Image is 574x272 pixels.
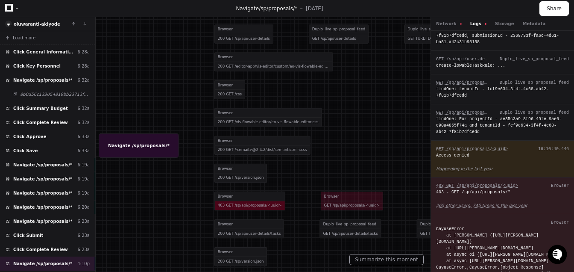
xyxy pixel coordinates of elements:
span: Navigate /sp/proposals/* [13,204,72,210]
app-text-suspense: Happening in the last year [436,166,493,171]
div: Duplo_live_sp_proposal_feed [417,220,476,229]
iframe: Open customer support [547,244,570,267]
a: Happening in the last year [436,166,569,172]
span: Navigate [236,6,259,12]
app-text-suspense: 265 other users, 745 times in the last year [436,203,527,208]
div: GET /sp/api/proposals/<uuid> [321,201,383,210]
span: Click General Information [13,49,74,55]
button: Metadata [522,21,545,27]
span: 8b0d56c133054819bb23713f563b2508 [20,91,90,98]
div: 6:19a [77,162,90,168]
div: GET [URL][DOMAIN_NAME]? [417,229,476,238]
img: 1736555170064-99ba0984-63c1-480f-8ee9-699278ef63ed [9,64,24,79]
span: Click Approve [13,133,46,140]
div: We're offline, we'll be back soon [29,72,111,79]
div: Duplo_live_sp_proposal_feed [500,80,569,86]
button: Logs [470,21,486,27]
span: GET /sp/api/proposals/<uuid> [436,110,508,115]
div: 6:32a [77,119,90,126]
span: Load more [13,35,35,41]
div: Browser [215,248,267,257]
button: Share [539,1,569,16]
span: Click Summary Budget [13,105,68,112]
div: 6:33a [77,133,90,140]
div: GET /sp/api/user-details/tasks [320,229,381,238]
div: Duplo_live_sp_proposal_feed [320,220,381,229]
span: Navigate /sp/proposals/* [13,190,72,196]
span: GET /sp/api/proposals/<uuid> [436,80,508,85]
div: 6:23a [77,218,90,225]
a: oluwaranti-akiyode [14,22,60,27]
span: Pylon [85,90,103,96]
span: Navigate /sp/proposals/* [13,77,72,83]
span: GET /sp/api/user-details/tasks [436,57,513,62]
div: Browser [551,183,569,189]
div: Welcome [9,34,155,48]
img: 8.svg [6,21,12,27]
div: 16:10:40.446 [538,146,569,152]
span: Click Save [13,148,38,154]
div: 6:23a [77,232,90,239]
div: 6:19a [77,190,90,196]
div: 6:23a [77,246,90,253]
span: GET /sp/api/proposals/<uuid> [436,147,508,151]
div: Start new chat [29,64,140,72]
div: Browser [321,192,383,201]
a: 265 other users, 745 times in the last year [436,202,569,209]
div: 200 GET /sp/api/user-details/tasks [215,229,284,238]
span: 403 GET /sp/api/proposals/<uuid> [436,183,518,188]
div: Browser [215,192,285,201]
span: Click Key Personnel [13,63,61,69]
div: 200 GET /sp/version.json [215,257,267,266]
div: findOne: For projectId - ae35c3a9-8f96-49fe-9ae6-c90a4855f74a and tenantId - fcf9e634-3f4f-4c68-a... [436,116,569,135]
div: Browser [215,220,284,229]
div: 403 GET /sp/api/proposals/<uuid> [215,201,285,210]
span: Click Complete Review [13,119,68,126]
p: [DATE] [306,5,323,12]
div: createFlowableTaskRule: ... [436,62,569,69]
a: Powered byPylon [60,89,103,96]
button: Start new chat [145,66,155,77]
div: Duplo_live_sp_proposal_feed [500,56,569,62]
div: Access denied [436,152,569,159]
button: Storage [495,21,514,27]
button: Summarize this moment [349,254,424,265]
div: 200 GET /sp/version.json [215,173,267,182]
div: 4:10p [77,260,90,267]
span: Click Submit [13,232,43,239]
span: Navigate /sp/proposals/* [13,218,72,225]
div: 6:19a [77,176,90,182]
span: Navigate /sp/proposals/* [13,162,72,168]
div: 6:33a [77,148,90,154]
div: Browser [551,219,569,226]
div: Duplo_live_sp_proposal_feed [500,109,569,116]
span: Navigate /sp/proposals/* [13,176,72,182]
img: PlayerZero [9,9,26,26]
div: 6:32a [77,105,90,112]
div: 6:32a [77,77,90,83]
span: Navigate /sp/proposals/* [13,260,72,267]
div: findOne: For tenantId - fcf9e634-3f4f-4c68-ab42-7f81b7dfcedd, submissionId - 2368733f-fa6c-4d61-b... [436,26,569,45]
div: 6:28a [77,63,90,69]
div: 6:28a [77,49,90,55]
div: findOne: tenantId - fcf9e634-3f4f-4c68-ab42-7f81b7dfcedd [436,86,569,99]
button: Network [436,21,462,27]
div: 6:20a [77,204,90,210]
span: /sp/proposals/* [259,6,297,12]
span: Click Complete Review [13,246,68,253]
div: 403 - GET /sp/api/proposals/* [436,189,569,195]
